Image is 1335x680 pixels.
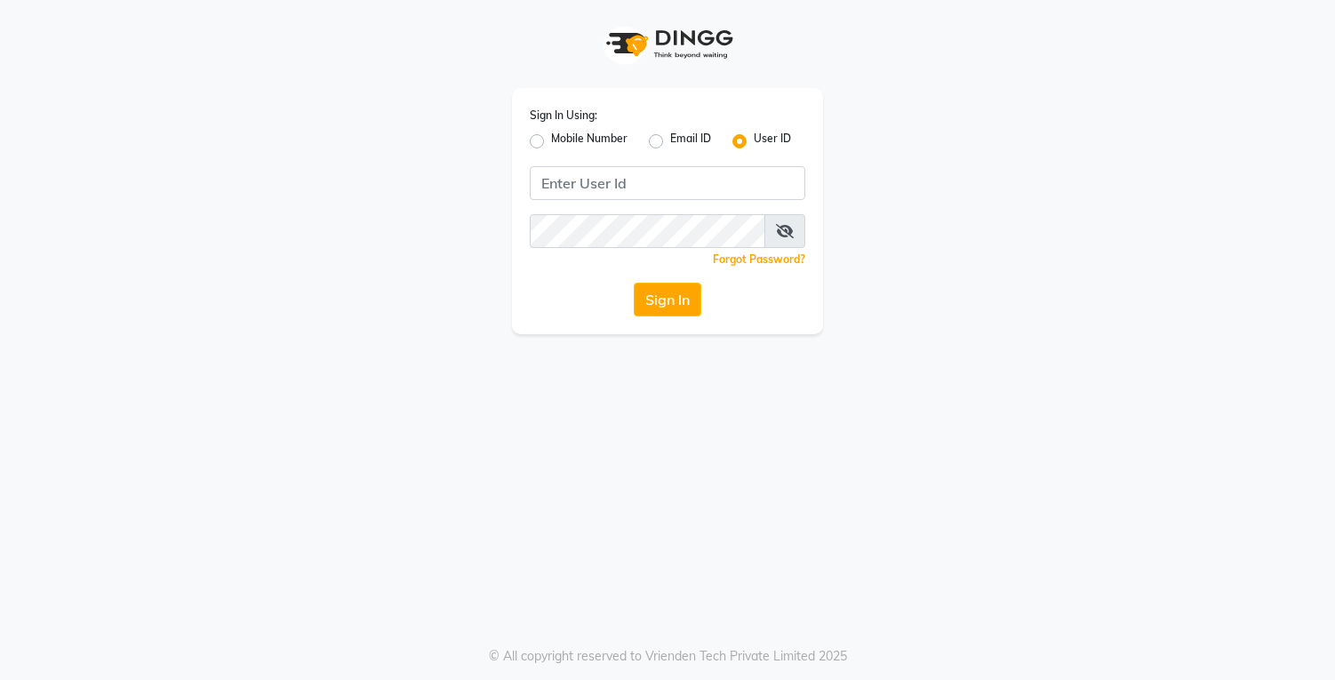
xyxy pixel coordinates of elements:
label: Sign In Using: [530,108,597,124]
label: User ID [754,131,791,152]
input: Username [530,214,765,248]
a: Forgot Password? [713,252,805,266]
label: Mobile Number [551,131,628,152]
label: Email ID [670,131,711,152]
input: Username [530,166,805,200]
img: logo1.svg [596,18,739,70]
button: Sign In [634,283,701,316]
